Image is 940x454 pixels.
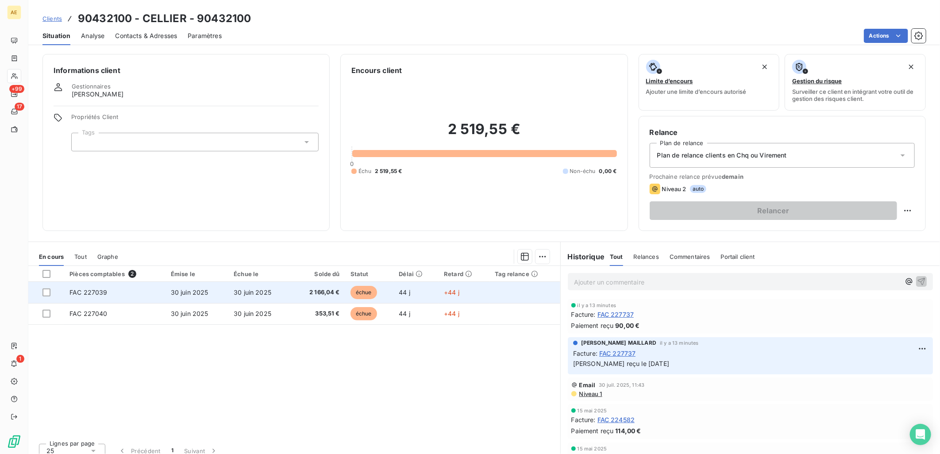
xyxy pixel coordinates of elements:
[639,54,780,111] button: Limite d’encoursAjouter une limite d’encours autorisé
[581,339,656,347] span: [PERSON_NAME] MAILLARD
[578,408,607,413] span: 15 mai 2025
[234,270,286,277] div: Échue le
[662,185,686,192] span: Niveau 2
[444,289,459,296] span: +44 j
[792,88,918,102] span: Surveiller ce client en intégrant votre outil de gestion des risques client.
[573,360,669,367] span: [PERSON_NAME] reçu le [DATE]
[351,270,389,277] div: Statut
[351,120,616,147] h2: 2 519,55 €
[399,310,410,317] span: 44 j
[72,90,123,99] span: [PERSON_NAME]
[171,310,208,317] span: 30 juin 2025
[910,424,931,445] div: Open Intercom Messenger
[650,201,897,220] button: Relancer
[792,77,842,85] span: Gestion du risque
[69,310,108,317] span: FAC 227040
[571,415,596,424] span: Facture :
[81,31,104,40] span: Analyse
[54,65,319,76] h6: Informations client
[561,251,605,262] h6: Historique
[571,310,596,319] span: Facture :
[171,289,208,296] span: 30 juin 2025
[9,85,24,93] span: +99
[7,104,21,119] a: 17
[71,113,319,126] span: Propriétés Client
[616,426,641,435] span: 114,00 €
[39,253,64,260] span: En cours
[597,415,635,424] span: FAC 224582
[350,160,354,167] span: 0
[16,355,24,363] span: 1
[578,303,616,308] span: il y a 13 minutes
[570,167,596,175] span: Non-échu
[399,289,410,296] span: 44 j
[188,31,222,40] span: Paramètres
[785,54,926,111] button: Gestion du risqueSurveiller ce client en intégrant votre outil de gestion des risques client.
[610,253,623,260] span: Tout
[115,31,177,40] span: Contacts & Adresses
[351,286,377,299] span: échue
[650,127,915,138] h6: Relance
[573,349,597,358] span: Facture :
[7,87,21,101] a: +99
[7,435,21,449] img: Logo LeanPay
[646,77,693,85] span: Limite d’encours
[599,167,617,175] span: 0,00 €
[358,167,371,175] span: Échu
[234,289,271,296] span: 30 juin 2025
[42,14,62,23] a: Clients
[616,321,640,330] span: 90,00 €
[444,310,459,317] span: +44 j
[495,270,555,277] div: Tag relance
[660,340,699,346] span: il y a 13 minutes
[42,15,62,22] span: Clients
[722,173,744,180] span: demain
[650,173,915,180] span: Prochaine relance prévue
[597,310,634,319] span: FAC 227737
[72,83,111,90] span: Gestionnaires
[297,288,340,297] span: 2 166,04 €
[351,65,402,76] h6: Encours client
[97,253,118,260] span: Graphe
[571,321,614,330] span: Paiement reçu
[7,5,21,19] div: AE
[74,253,87,260] span: Tout
[579,381,596,389] span: Email
[78,11,251,27] h3: 90432100 - CELLIER - 90432100
[634,253,659,260] span: Relances
[670,253,710,260] span: Commentaires
[234,310,271,317] span: 30 juin 2025
[375,167,402,175] span: 2 519,55 €
[15,103,24,111] span: 17
[657,151,787,160] span: Plan de relance clients en Chq ou Virement
[297,270,340,277] div: Solde dû
[69,289,108,296] span: FAC 227039
[690,185,707,193] span: auto
[864,29,908,43] button: Actions
[646,88,747,95] span: Ajouter une limite d’encours autorisé
[578,390,602,397] span: Niveau 1
[69,270,160,278] div: Pièces comptables
[578,446,607,451] span: 15 mai 2025
[721,253,755,260] span: Portail client
[42,31,70,40] span: Situation
[171,270,223,277] div: Émise le
[444,270,484,277] div: Retard
[297,309,340,318] span: 353,51 €
[351,307,377,320] span: échue
[599,349,636,358] span: FAC 227737
[571,426,614,435] span: Paiement reçu
[79,138,86,146] input: Ajouter une valeur
[399,270,433,277] div: Délai
[128,270,136,278] span: 2
[599,382,644,388] span: 30 juil. 2025, 11:43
